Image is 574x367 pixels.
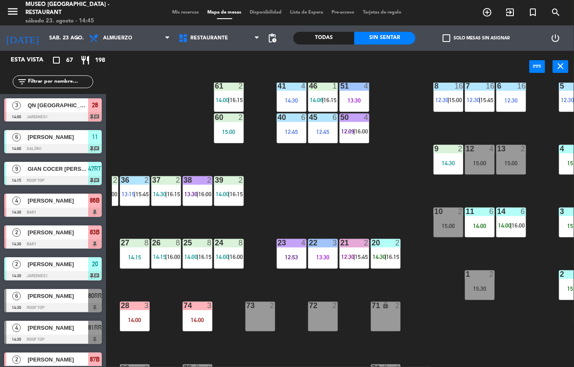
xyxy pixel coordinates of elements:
div: 71 [372,302,372,309]
i: turned_in_not [528,7,538,17]
span: pending_actions [267,33,277,43]
div: sábado 23. agosto - 14:45 [25,17,137,25]
span: 198 [95,56,105,65]
div: 13:30 [340,97,369,103]
span: | [197,253,198,260]
div: 3 [333,239,338,247]
div: Museo [GEOGRAPHIC_DATA] - Restaurant [25,0,137,17]
span: 16:15 [324,97,337,103]
span: 2 [12,228,21,237]
span: 14:00 [216,253,229,260]
div: 8 [435,82,435,90]
div: 12:53 [277,254,307,260]
div: 4 [301,239,307,247]
button: menu [6,5,19,21]
div: 13:30 [308,254,338,260]
i: arrow_drop_down [72,33,83,43]
span: 12:30 [435,97,449,103]
div: 2 [239,82,244,90]
div: Todas [293,32,354,44]
div: 23 [278,239,278,247]
span: | [197,191,198,197]
div: 3 [207,302,212,309]
div: 15:00 [214,129,244,135]
div: 2 [521,145,526,153]
span: 16:15 [230,97,243,103]
span: 16:15 [198,253,212,260]
label: Solo mesas sin asignar [443,34,510,42]
div: 8 [239,239,244,247]
i: exit_to_app [505,7,515,17]
span: Mis reservas [168,10,203,15]
div: 2 [270,302,275,309]
span: | [322,97,324,103]
span: [PERSON_NAME] [28,260,88,269]
span: 14:00 [184,253,198,260]
div: 2 [333,302,338,309]
span: check_box_outline_blank [443,34,451,42]
span: | [134,191,136,197]
span: Restaurante [190,35,228,41]
span: 11 [92,132,98,142]
span: Disponibilidad [246,10,286,15]
span: | [448,97,449,103]
span: | [228,97,230,103]
span: 28 [92,100,98,110]
span: | [479,97,481,103]
span: [PERSON_NAME] [28,292,88,300]
div: 73 [246,302,247,309]
div: 6 [490,208,495,215]
div: 10 [435,208,435,215]
div: 50 [340,114,341,121]
span: 2 [12,356,21,364]
div: 2 [396,239,401,247]
span: 15:45 [481,97,494,103]
span: | [228,191,230,197]
span: 9 [12,165,21,173]
span: 80RR [88,291,102,301]
div: 6 [521,208,526,215]
span: 16:15 [230,191,243,197]
div: 3 [145,302,150,309]
span: Pre-acceso [328,10,359,15]
span: 2 [12,260,21,269]
div: 15:00 [434,223,463,229]
div: 6 [301,114,307,121]
div: 2 [176,176,181,184]
span: 20 [92,259,98,269]
div: 15:00 [496,160,526,166]
span: 13:30 [184,191,198,197]
div: 74 [184,302,184,309]
span: | [510,222,512,229]
div: 4 [301,82,307,90]
i: close [556,61,566,71]
div: 14:00 [120,317,150,323]
div: 14:00 [183,317,212,323]
i: crop_square [51,55,61,65]
span: 87B [90,354,100,364]
div: 16 [486,82,495,90]
span: 15:45 [355,253,368,260]
i: lock [382,302,389,309]
div: 2 [113,176,118,184]
span: 3 [12,101,21,110]
i: search [551,7,561,17]
div: 14:00 [465,223,495,229]
div: 12:30 [496,97,526,103]
div: 4 [490,145,495,153]
div: 2 [458,208,463,215]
